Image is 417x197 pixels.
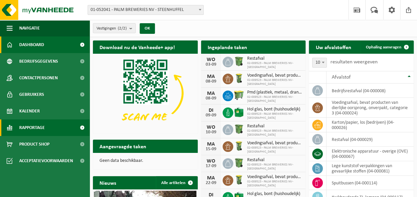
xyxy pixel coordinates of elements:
img: WB-0140-HPE-GN-50 [233,73,244,84]
div: WO [204,57,218,62]
div: 08-09 [204,96,218,101]
span: Product Shop [19,136,49,153]
span: 01-052041 - PALM BREWERIES NV - STEENHUFFEL [88,5,204,15]
img: Download de VHEPlus App [93,54,198,132]
img: WB-0370-HPE-GN-50 [233,56,244,67]
span: Restafval [247,56,303,61]
td: lege kunststof verpakkingen van gevaarlijke stoffen (04-000081) [326,161,414,176]
span: 10 [313,58,326,67]
div: 09-09 [204,113,218,118]
span: Rapportage [19,119,45,136]
span: 02-009523 - PALM BREWERIES NV-[GEOGRAPHIC_DATA] [247,180,303,188]
h2: Aangevraagde taken [93,140,153,153]
img: WB-0140-HPE-GN-50 [233,174,244,185]
span: Kalender [19,103,40,119]
span: Voedingsafval, bevat producten van dierlijke oorsprong, onverpakt, categorie 3 [247,73,303,78]
span: 02-009523 - PALM BREWERIES NV-[GEOGRAPHIC_DATA] [247,95,303,103]
h2: Nieuws [93,176,123,189]
a: Ophaling aanvragen [361,40,413,54]
span: 01-052041 - PALM BREWERIES NV - STEENHUFFEL [88,5,203,15]
div: MA [204,175,218,181]
span: 02-009523 - PALM BREWERIES NV-[GEOGRAPHIC_DATA] [247,112,303,120]
span: 02-009523 - PALM BREWERIES NV-[GEOGRAPHIC_DATA] [247,146,303,154]
span: Contactpersonen [19,70,58,86]
span: Afvalstof [331,75,350,80]
div: WO [204,125,218,130]
div: 08-09 [204,79,218,84]
img: WB-0370-HPE-GN-50 [233,123,244,135]
span: Restafval [247,158,303,163]
span: 02-009523 - PALM BREWERIES NV-[GEOGRAPHIC_DATA] [247,129,303,137]
span: Pmd (plastiek, metaal, drankkartons) (bedrijven) [247,90,303,95]
div: MA [204,91,218,96]
button: Vestigingen(2/2) [93,23,136,33]
td: spuitbussen (04-000114) [326,176,414,190]
div: 17-09 [204,164,218,168]
span: Vestigingen [97,24,127,33]
img: WB-0660-HPE-GN-50 [233,90,244,101]
button: OK [140,23,155,34]
span: 02-009523 - PALM BREWERIES NV-[GEOGRAPHIC_DATA] [247,61,303,69]
div: 10-09 [204,130,218,135]
td: restafval (04-000029) [326,132,414,147]
span: Ophaling aanvragen [366,45,401,49]
span: Hol glas, bont (huishoudelijk) [247,107,303,112]
h2: Ingeplande taken [201,40,254,53]
div: WO [204,159,218,164]
span: Gebruikers [19,86,44,103]
td: voedingsafval, bevat producten van dierlijke oorsprong, onverpakt, categorie 3 (04-000024) [326,98,414,118]
label: resultaten weergeven [330,59,377,65]
h2: Download nu de Vanheede+ app! [93,40,181,53]
a: Alle artikelen [156,176,197,189]
img: WB-0370-HPE-GN-50 [233,157,244,168]
span: Bedrijfsgegevens [19,53,58,70]
span: Acceptatievoorwaarden [19,153,73,169]
td: bedrijfsrestafval (04-000008) [326,84,414,98]
img: CR-BU-1C-4000-MET-03 [233,106,244,118]
span: Restafval [247,124,303,129]
p: Geen data beschikbaar. [100,159,191,163]
span: Dashboard [19,36,44,53]
span: 02-009523 - PALM BREWERIES NV-[GEOGRAPHIC_DATA] [247,163,303,171]
span: Voedingsafval, bevat producten van dierlijke oorsprong, onverpakt, categorie 3 [247,174,303,180]
span: Voedingsafval, bevat producten van dierlijke oorsprong, onverpakt, categorie 3 [247,141,303,146]
span: Hol glas, bont (huishoudelijk) [247,191,303,197]
span: Navigatie [19,20,40,36]
div: MA [204,142,218,147]
img: WB-0140-HPE-GN-50 [233,140,244,152]
span: 02-009523 - PALM BREWERIES NV-[GEOGRAPHIC_DATA] [247,78,303,86]
h2: Uw afvalstoffen [309,40,358,53]
div: 15-09 [204,147,218,152]
count: (2/2) [118,26,127,31]
td: karton/papier, los (bedrijven) (04-000026) [326,118,414,132]
span: 10 [312,58,327,68]
div: 22-09 [204,181,218,185]
td: elektronische apparatuur - overige (OVE) (04-000067) [326,147,414,161]
div: MA [204,74,218,79]
div: DI [204,108,218,113]
div: 03-09 [204,62,218,67]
